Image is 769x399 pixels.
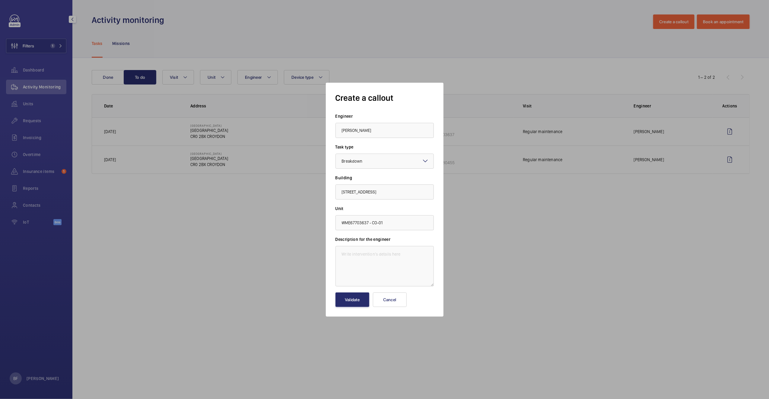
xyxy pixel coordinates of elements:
[335,215,434,230] input: Select an unit
[335,144,434,150] label: Task type
[335,184,434,199] input: Select a building
[335,123,434,138] input: Select an engineer
[373,292,407,307] button: Cancel
[335,236,434,242] label: Description for the engineer
[335,92,434,104] h1: Create a callout
[335,206,434,212] label: Unit
[335,175,434,181] label: Building
[335,113,434,119] label: Engineer
[342,159,363,164] span: Breakdown
[335,292,369,307] button: Validate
